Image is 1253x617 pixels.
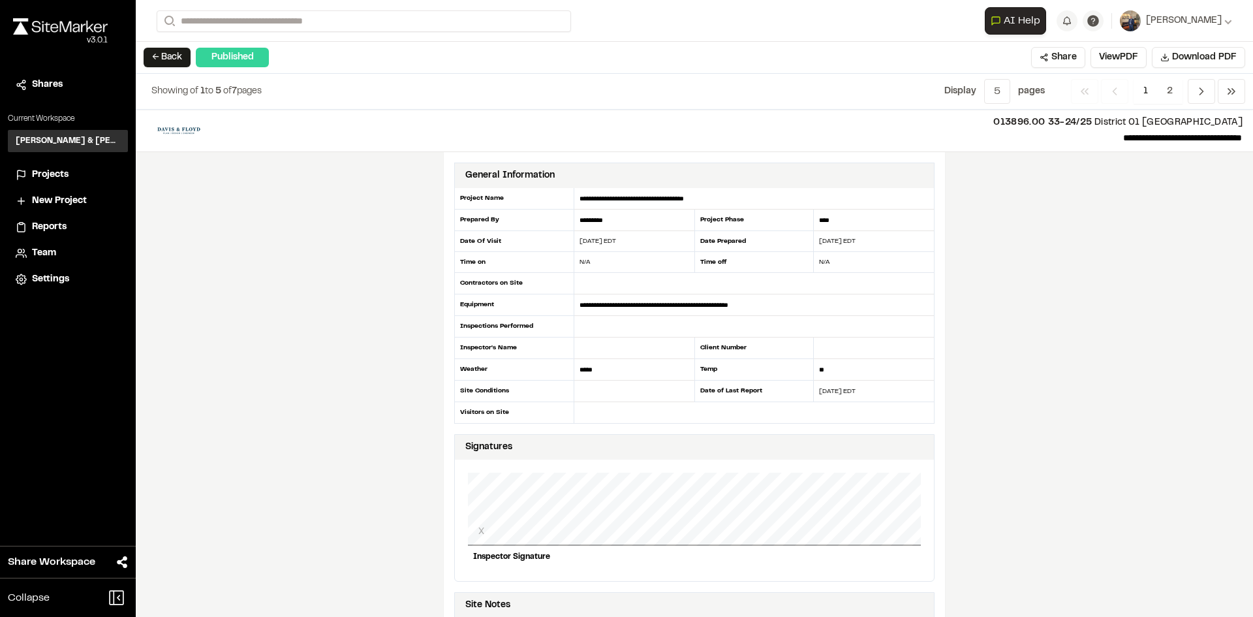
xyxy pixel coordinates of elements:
div: [DATE] EDT [814,236,934,246]
div: N/A [814,257,934,267]
button: Open AI Assistant [985,7,1046,35]
div: Site Conditions [454,381,574,402]
h3: [PERSON_NAME] & [PERSON_NAME] Inc. [16,135,120,147]
p: Current Workspace [8,113,128,125]
nav: Navigation [1071,79,1245,104]
span: Download PDF [1172,50,1237,65]
div: Temp [694,359,814,381]
div: Date of Last Report [694,381,814,402]
button: 5 [984,79,1010,104]
div: Project Name [454,188,574,210]
div: Weather [454,359,574,381]
div: Date Prepared [694,231,814,252]
div: Inspector Signature [468,546,921,568]
a: Reports [16,220,120,234]
div: Project Phase [694,210,814,231]
span: Share Workspace [8,554,95,570]
span: 1 [200,87,205,95]
span: New Project [32,194,87,208]
span: 7 [232,87,237,95]
img: rebrand.png [13,18,108,35]
button: Download PDF [1152,47,1245,68]
div: Signatures [465,440,512,454]
div: Time off [694,252,814,273]
div: Inspector's Name [454,338,574,359]
div: Equipment [454,294,574,316]
img: User [1120,10,1141,31]
div: Time on [454,252,574,273]
span: Settings [32,272,69,287]
p: to of pages [151,84,262,99]
div: [DATE] EDT [574,236,694,246]
a: Settings [16,272,120,287]
p: X [478,478,484,539]
span: Reports [32,220,67,234]
a: Shares [16,78,120,92]
p: Display [944,84,976,99]
span: Showing of [151,87,200,95]
span: 5 [215,87,221,95]
a: New Project [16,194,120,208]
div: Open AI Assistant [985,7,1051,35]
div: Inspections Performed [454,316,574,338]
span: AI Help [1004,13,1040,29]
button: [PERSON_NAME] [1120,10,1232,31]
span: 2 [1157,79,1183,104]
div: Oh geez...please don't... [13,35,108,46]
div: N/A [574,257,694,267]
div: Published [196,48,269,67]
div: Contractors on Site [454,273,574,294]
span: Shares [32,78,63,92]
div: Site Notes [465,598,510,612]
span: [PERSON_NAME] [1146,14,1222,28]
div: Prepared By [454,210,574,231]
a: Team [16,246,120,261]
span: Team [32,246,56,261]
div: [DATE] EDT [814,387,934,396]
button: ViewPDF [1091,47,1147,68]
button: ← Back [144,48,191,67]
span: Collapse [8,590,50,606]
a: Projects [16,168,120,182]
span: Projects [32,168,69,182]
img: file [146,120,211,141]
div: Visitors on Site [454,402,574,423]
div: General Information [465,168,555,183]
span: 1 [1134,79,1158,104]
p: page s [1018,84,1045,99]
span: 013896.00 33-24/25 [993,119,1092,127]
button: Share [1031,47,1085,68]
div: Client Number [694,338,814,359]
div: Date Of Visit [454,231,574,252]
p: District 01 [GEOGRAPHIC_DATA] [222,116,1243,130]
button: Search [157,10,180,32]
